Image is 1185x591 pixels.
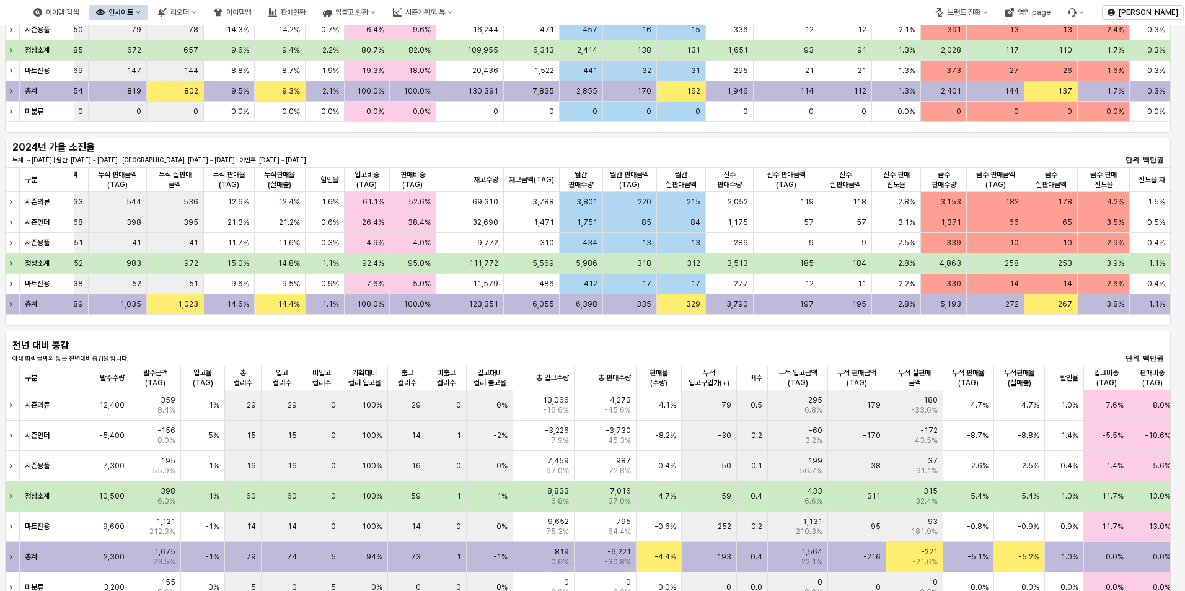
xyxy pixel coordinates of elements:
span: 118 [853,197,866,207]
span: 550 [68,25,83,35]
span: 0 [592,107,597,116]
span: 18.0% [409,66,431,76]
span: 4.9% [366,238,384,248]
span: 전주 판매수량 [711,170,748,190]
span: 100.0% [404,86,431,96]
div: Expand row [5,274,21,294]
span: 9.5% [231,86,249,96]
span: 16,244 [474,25,499,35]
span: 재고수량 [474,175,499,185]
div: 판매현황 [281,8,306,17]
button: 판매현황 [261,5,313,20]
span: 112 [853,86,866,96]
span: 13 [642,238,651,248]
span: 13 [691,238,700,248]
span: 972 [184,258,198,268]
span: 구분 [25,373,37,383]
span: 월간 실판매금액 [662,170,700,190]
span: 4.0% [413,238,431,248]
span: 누적 실판매 금액 [152,170,198,190]
span: 9.6% [413,25,431,35]
span: 12.4% [278,197,300,207]
span: 100.0% [357,86,384,96]
span: 0.0% [898,107,916,116]
span: 109,955 [468,45,499,55]
div: Expand row [5,212,21,232]
div: 인사이트 [108,8,133,17]
span: 117 [1005,45,1019,55]
span: 41 [132,238,141,248]
span: 441 [583,66,597,76]
span: 318 [637,258,651,268]
span: 출고 컬러수 [393,368,421,388]
div: Expand row [5,390,21,420]
strong: 정상소계 [25,259,50,268]
span: 총 컬러수 [230,368,256,388]
span: 91 [857,45,866,55]
span: 0 [550,107,555,116]
span: 10 [1010,238,1019,248]
span: 발주금액(TAG) [135,368,175,388]
span: 336 [733,25,748,35]
span: 0 [695,107,700,116]
div: Expand row [5,20,21,40]
span: 536 [183,197,198,207]
span: 19.3% [362,66,384,76]
span: 판매비중(TAG) [395,170,431,190]
div: 리오더 [151,5,204,20]
span: 111,772 [470,258,499,268]
span: 14.8% [278,258,300,268]
span: 144 [184,66,198,76]
span: 398 [126,217,141,227]
span: 3,513 [727,258,748,268]
span: 9 [809,238,814,248]
span: 0.3% [1148,45,1166,55]
div: Expand row [5,40,21,60]
span: 2.9% [1108,238,1125,248]
span: 110 [1059,45,1073,55]
span: 9.4% [282,45,300,55]
span: 1.6% [1108,66,1125,76]
span: 819 [127,86,141,96]
span: 재고금액(TAG) [509,175,555,185]
span: 1.3% [899,66,916,76]
span: 57 [857,217,866,227]
span: 12.6% [227,197,249,207]
span: 1.7% [1108,86,1125,96]
span: 판매율(수량) [641,368,676,388]
span: 0 [1068,107,1073,116]
strong: 시즌의류 [25,198,50,206]
span: 누적판매율(실매출) [999,368,1039,388]
span: 215 [687,197,700,207]
span: 391 [948,25,962,35]
span: 339 [947,238,962,248]
span: 1.9% [322,66,339,76]
span: 286 [734,238,748,248]
div: 시즌기획/리뷰 [405,8,445,17]
p: [PERSON_NAME] [1119,7,1178,17]
span: 82.0% [409,45,431,55]
span: 0 [743,107,748,116]
span: 10 [1064,238,1073,248]
span: 미출고 컬러수 [431,368,461,388]
span: 0.7% [321,25,339,35]
span: 0 [136,107,141,116]
span: 0 [78,107,83,116]
span: 9.6% [231,45,249,55]
div: Expand row [5,81,21,101]
span: 983 [126,258,141,268]
span: 130,391 [469,86,499,96]
div: 입출고 현황 [315,5,383,20]
div: Menu item 6 [1060,5,1091,20]
span: 15.0% [227,258,249,268]
button: 아이템맵 [206,5,258,20]
span: 1,522 [535,66,555,76]
span: 0.0% [1107,107,1125,116]
span: 13 [1010,25,1019,35]
div: Expand row [5,253,21,273]
span: 3.9% [1107,258,1125,268]
div: Expand row [5,512,21,541]
div: 아이템 검색 [26,5,86,20]
span: 15 [691,25,700,35]
span: 544 [126,197,141,207]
